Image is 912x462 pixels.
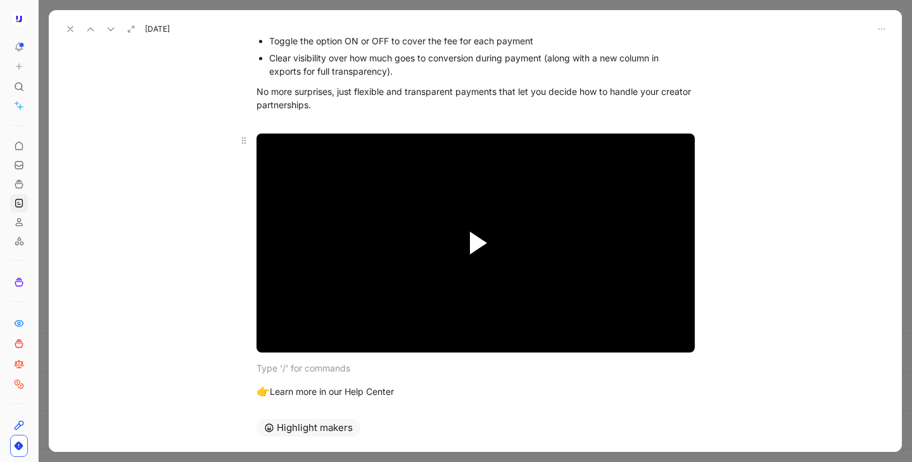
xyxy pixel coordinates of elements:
button: Upfluence [10,10,28,28]
img: Upfluence [13,13,25,25]
span: [DATE] [145,24,170,34]
div: Video Player [256,134,695,353]
div: Toggle the option ON or OFF to cover the fee for each payment [269,34,695,47]
div: Learn more in our Help Center [256,384,695,400]
span: 👉 [256,385,270,397]
div: Clear visibility over how much goes to conversion during payment (along with a new column in expo... [269,51,695,78]
div: No more surprises, just flexible and transparent payments that let you decide how to handle your ... [256,85,695,125]
button: Highlight makers [256,419,360,437]
button: Play Video [447,215,504,272]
